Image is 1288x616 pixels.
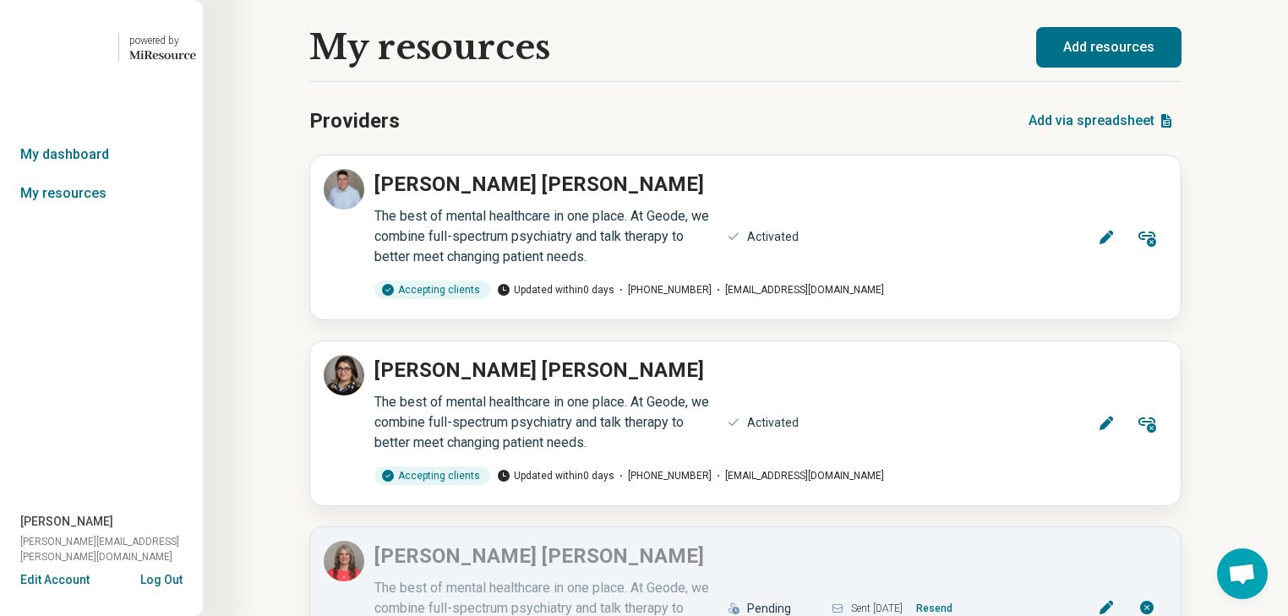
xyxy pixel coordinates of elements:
a: Geode Healthpowered by [7,27,196,68]
span: Updated within 0 days [497,282,614,297]
span: [PHONE_NUMBER] [614,468,712,483]
button: Add resources [1036,27,1182,68]
span: [PHONE_NUMBER] [614,282,712,297]
div: powered by [129,33,196,48]
span: Updated within 0 days [497,468,614,483]
h1: My resources [309,28,550,67]
div: The best of mental healthcare in one place. At Geode, we combine full-spectrum psychiatry and tal... [374,206,717,267]
p: [PERSON_NAME] [PERSON_NAME] [374,355,704,385]
h2: Providers [309,106,400,136]
button: Add via spreadsheet [1022,101,1182,141]
span: [EMAIL_ADDRESS][DOMAIN_NAME] [712,282,884,297]
p: [PERSON_NAME] [PERSON_NAME] [374,169,704,199]
div: Activated [747,414,799,432]
div: Activated [747,228,799,246]
span: [PERSON_NAME][EMAIL_ADDRESS][PERSON_NAME][DOMAIN_NAME] [20,534,203,564]
div: Accepting clients [374,281,490,299]
span: [PERSON_NAME] [20,513,113,531]
div: The best of mental healthcare in one place. At Geode, we combine full-spectrum psychiatry and tal... [374,392,717,453]
span: [EMAIL_ADDRESS][DOMAIN_NAME] [712,468,884,483]
div: Open chat [1217,548,1268,599]
img: Geode Health [7,27,108,68]
button: Log Out [140,571,183,585]
button: Edit Account [20,571,90,589]
div: Accepting clients [374,466,490,485]
p: [PERSON_NAME] [PERSON_NAME] [374,541,704,571]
